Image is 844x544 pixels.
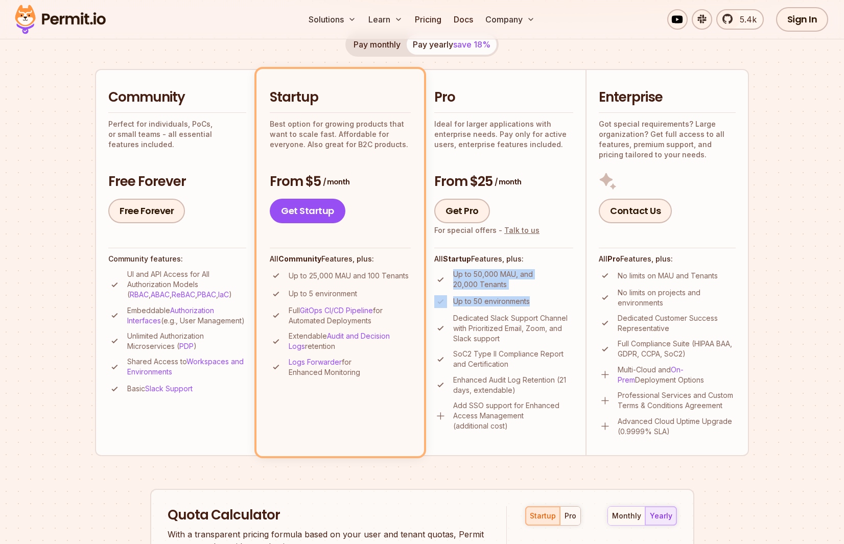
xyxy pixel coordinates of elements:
[10,2,110,37] img: Permit logo
[481,9,539,30] button: Company
[453,375,573,395] p: Enhanced Audit Log Retention (21 days, extendable)
[434,199,490,223] a: Get Pro
[323,177,349,187] span: / month
[504,226,540,234] a: Talk to us
[168,506,488,525] h2: Quota Calculator
[434,225,540,235] div: For special offers -
[618,365,684,384] a: On-Prem
[776,7,829,32] a: Sign In
[289,357,411,377] p: for Enhanced Monitoring
[599,88,736,107] h2: Enterprise
[270,119,411,150] p: Best option for growing products that want to scale fast. Affordable for everyone. Also great for...
[453,313,573,344] p: Dedicated Slack Support Channel with Prioritized Email, Zoom, and Slack support
[599,254,736,264] h4: All Features, plus:
[618,416,736,437] p: Advanced Cloud Uptime Upgrade (0.9999% SLA)
[495,177,521,187] span: / month
[300,306,373,315] a: GitOps CI/CD Pipeline
[347,34,407,55] button: Pay monthly
[108,88,246,107] h2: Community
[289,305,411,326] p: Full for Automated Deployments
[218,290,229,299] a: IaC
[434,119,573,150] p: Ideal for larger applications with enterprise needs. Pay only for active users, enterprise featur...
[179,342,194,350] a: PDP
[270,173,411,191] h3: From $5
[304,9,360,30] button: Solutions
[289,358,342,366] a: Logs Forwarder
[278,254,321,263] strong: Community
[607,254,620,263] strong: Pro
[364,9,407,30] button: Learn
[450,9,477,30] a: Docs
[108,173,246,191] h3: Free Forever
[172,290,195,299] a: ReBAC
[108,199,185,223] a: Free Forever
[453,296,530,306] p: Up to 50 environments
[599,199,672,223] a: Contact Us
[618,339,736,359] p: Full Compliance Suite (HIPAA BAA, GDPR, CCPA, SoC2)
[453,269,573,290] p: Up to 50,000 MAU, and 20,000 Tenants
[618,390,736,411] p: Professional Services and Custom Terms & Conditions Agreement
[618,288,736,308] p: No limits on projects and environments
[197,290,216,299] a: PBAC
[127,384,193,394] p: Basic
[716,9,764,30] a: 5.4k
[565,511,576,521] div: pro
[618,271,718,281] p: No limits on MAU and Tenants
[434,254,573,264] h4: All Features, plus:
[289,332,390,350] a: Audit and Decision Logs
[734,13,757,26] span: 5.4k
[130,290,149,299] a: RBAC
[289,331,411,351] p: Extendable retention
[453,349,573,369] p: SoC2 Type II Compliance Report and Certification
[127,305,246,326] p: Embeddable (e.g., User Management)
[289,271,409,281] p: Up to 25,000 MAU and 100 Tenants
[127,269,246,300] p: UI and API Access for All Authorization Models ( , , , , )
[443,254,471,263] strong: Startup
[270,254,411,264] h4: All Features, plus:
[453,400,573,431] p: Add SSO support for Enhanced Access Management (additional cost)
[434,88,573,107] h2: Pro
[411,9,446,30] a: Pricing
[618,365,736,385] p: Multi-Cloud and Deployment Options
[108,119,246,150] p: Perfect for individuals, PoCs, or small teams - all essential features included.
[599,119,736,160] p: Got special requirements? Large organization? Get full access to all features, premium support, a...
[127,306,214,325] a: Authorization Interfaces
[270,88,411,107] h2: Startup
[127,357,246,377] p: Shared Access to
[145,384,193,393] a: Slack Support
[618,313,736,334] p: Dedicated Customer Success Representative
[434,173,573,191] h3: From $25
[270,199,345,223] a: Get Startup
[108,254,246,264] h4: Community features:
[289,289,357,299] p: Up to 5 environment
[151,290,170,299] a: ABAC
[612,511,641,521] div: monthly
[127,331,246,351] p: Unlimited Authorization Microservices ( )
